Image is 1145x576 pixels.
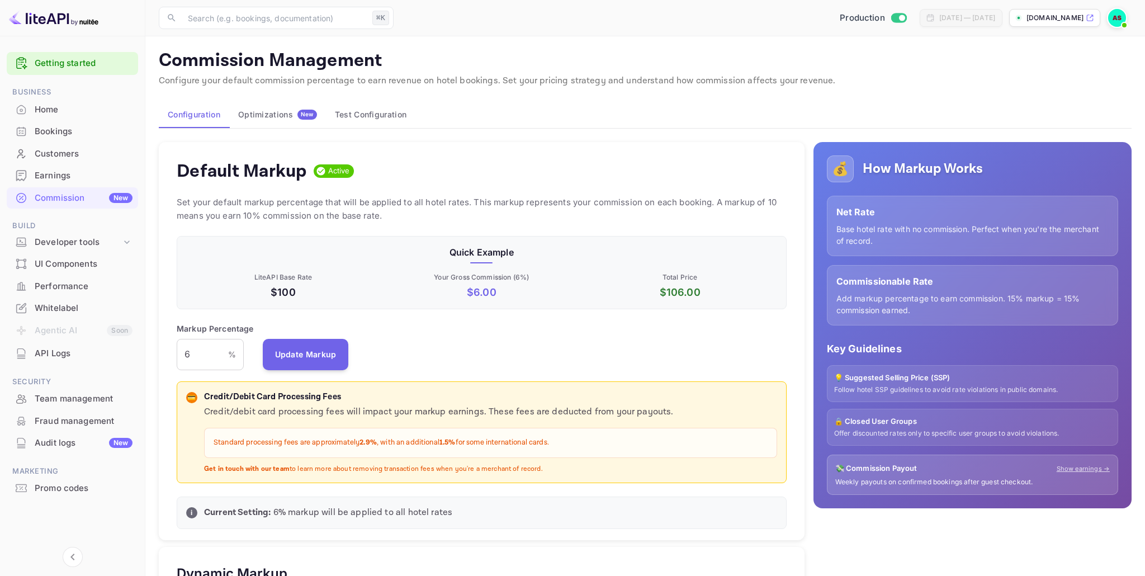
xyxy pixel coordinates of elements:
div: Customers [7,143,138,165]
p: LiteAPI Base Rate [186,272,380,282]
button: Collapse navigation [63,547,83,567]
p: Credit/debit card processing fees will impact your markup earnings. These fees are deducted from ... [204,405,777,419]
p: Quick Example [186,245,777,259]
a: Promo codes [7,478,138,498]
div: Bookings [7,121,138,143]
h4: Default Markup [177,160,307,182]
span: Active [324,166,354,177]
a: API Logs [7,343,138,363]
div: Developer tools [35,236,121,249]
input: 0 [177,339,228,370]
p: Your Gross Commission ( 6 %) [385,272,579,282]
a: Bookings [7,121,138,141]
a: Performance [7,276,138,296]
strong: 2.9% [359,438,377,447]
button: Update Markup [263,339,349,370]
div: CommissionNew [7,187,138,209]
p: Offer discounted rates only to specific user groups to avoid violations. [834,429,1111,438]
p: 💡 Suggested Selling Price (SSP) [834,372,1111,384]
div: Team management [7,388,138,410]
p: Markup Percentage [177,323,254,334]
strong: Current Setting: [204,507,271,518]
a: Getting started [35,57,133,70]
div: Promo codes [7,478,138,499]
a: UI Components [7,253,138,274]
p: 💸 Commission Payout [835,463,917,474]
div: Switch to Sandbox mode [835,12,911,25]
p: % [228,348,236,360]
span: Security [7,376,138,388]
p: 🔒 Closed User Groups [834,416,1111,427]
div: Home [7,99,138,121]
div: Developer tools [7,233,138,252]
div: UI Components [35,258,133,271]
a: Home [7,99,138,120]
div: [DATE] — [DATE] [939,13,995,23]
div: New [109,193,133,203]
p: [DOMAIN_NAME] [1026,13,1084,23]
p: Weekly payouts on confirmed bookings after guest checkout. [835,478,1110,487]
input: Search (e.g. bookings, documentation) [181,7,368,29]
a: Whitelabel [7,298,138,318]
div: Promo codes [35,482,133,495]
p: Base hotel rate with no commission. Perfect when you're the merchant of record. [836,223,1109,247]
p: Net Rate [836,205,1109,219]
p: i [191,508,192,518]
a: CommissionNew [7,187,138,208]
div: Earnings [35,169,133,182]
div: Performance [7,276,138,298]
p: Key Guidelines [827,341,1118,356]
p: Commissionable Rate [836,275,1109,288]
div: Optimizations [238,110,317,120]
a: Fraud management [7,410,138,431]
span: New [297,111,317,118]
p: $ 106.00 [583,285,777,300]
div: Performance [35,280,133,293]
div: Bookings [35,125,133,138]
div: Fraud management [7,410,138,432]
div: ⌘K [372,11,389,25]
p: 6 % markup will be applied to all hotel rates [204,506,777,520]
div: Customers [35,148,133,160]
p: 💳 [187,393,196,403]
div: Commission [35,192,133,205]
p: Total Price [583,272,777,282]
div: UI Components [7,253,138,275]
div: API Logs [7,343,138,365]
p: Standard processing fees are approximately , with an additional for some international cards. [214,437,768,448]
button: Test Configuration [326,101,415,128]
button: Configuration [159,101,229,128]
img: Andreas Stefanis [1108,9,1126,27]
a: Earnings [7,165,138,186]
a: Audit logsNew [7,432,138,453]
p: Configure your default commission percentage to earn revenue on hotel bookings. Set your pricing ... [159,74,1132,88]
p: $100 [186,285,380,300]
a: Team management [7,388,138,409]
div: Fraud management [35,415,133,428]
p: Set your default markup percentage that will be applied to all hotel rates. This markup represent... [177,196,787,223]
div: New [109,438,133,448]
p: to learn more about removing transaction fees when you're a merchant of record. [204,465,777,474]
p: $ 6.00 [385,285,579,300]
strong: 1.5% [439,438,456,447]
img: LiteAPI logo [9,9,98,27]
span: Marketing [7,465,138,478]
div: Audit logsNew [7,432,138,454]
p: Add markup percentage to earn commission. 15% markup = 15% commission earned. [836,292,1109,316]
p: 💰 [832,159,849,179]
strong: Get in touch with our team [204,465,290,473]
span: Business [7,86,138,98]
div: Audit logs [35,437,133,450]
a: Customers [7,143,138,164]
div: Home [35,103,133,116]
div: Earnings [7,165,138,187]
span: Build [7,220,138,232]
p: Credit/Debit Card Processing Fees [204,391,777,404]
div: Whitelabel [35,302,133,315]
div: API Logs [35,347,133,360]
a: Show earnings → [1057,464,1110,474]
p: Commission Management [159,50,1132,72]
div: Getting started [7,52,138,75]
div: Team management [35,393,133,405]
span: Production [840,12,885,25]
